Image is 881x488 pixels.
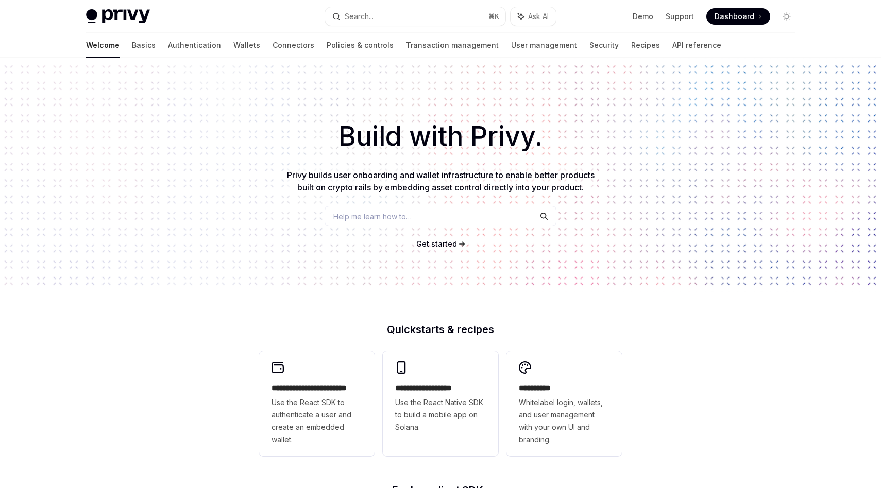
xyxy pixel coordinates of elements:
a: Welcome [86,33,120,58]
a: Basics [132,33,156,58]
a: Support [666,11,694,22]
h1: Build with Privy. [16,116,865,156]
span: Get started [416,239,457,248]
a: Demo [633,11,653,22]
a: **** **** **** ***Use the React Native SDK to build a mobile app on Solana. [383,351,498,456]
a: Recipes [631,33,660,58]
a: Get started [416,239,457,249]
button: Toggle dark mode [778,8,795,25]
h2: Quickstarts & recipes [259,324,622,335]
img: light logo [86,9,150,24]
a: **** *****Whitelabel login, wallets, and user management with your own UI and branding. [506,351,622,456]
span: Use the React SDK to authenticate a user and create an embedded wallet. [272,396,362,446]
a: Security [589,33,619,58]
span: Dashboard [715,11,754,22]
span: Whitelabel login, wallets, and user management with your own UI and branding. [519,396,609,446]
a: Authentication [168,33,221,58]
button: Search...⌘K [325,7,505,26]
a: API reference [672,33,721,58]
a: Transaction management [406,33,499,58]
a: Dashboard [706,8,770,25]
span: Help me learn how to… [333,211,412,222]
span: Ask AI [528,11,549,22]
a: Wallets [233,33,260,58]
button: Ask AI [511,7,556,26]
a: User management [511,33,577,58]
a: Connectors [273,33,314,58]
span: Use the React Native SDK to build a mobile app on Solana. [395,396,486,433]
span: ⌘ K [488,12,499,21]
a: Policies & controls [327,33,394,58]
span: Privy builds user onboarding and wallet infrastructure to enable better products built on crypto ... [287,170,595,193]
div: Search... [345,10,374,23]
